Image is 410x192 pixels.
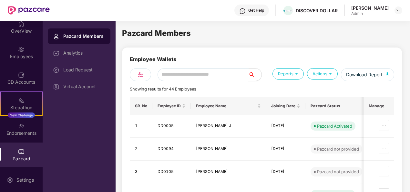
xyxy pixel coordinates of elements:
[53,84,59,90] img: svg+xml;base64,PHN2ZyBpZD0iVmlydHVhbF9BY2NvdW50IiBkYXRhLW5hbWU9IlZpcnR1YWwgQWNjb3VudCIgeG1sbnM9Im...
[8,112,35,118] div: New Challenge
[305,97,367,115] th: Pazcard Status
[317,123,352,129] div: Pazcard Activated
[191,138,266,161] td: [PERSON_NAME]
[191,115,266,138] td: [PERSON_NAME] J
[346,71,383,78] span: Download Report
[327,70,333,77] img: svg+xml;base64,PHN2ZyB4bWxucz0iaHR0cDovL3d3dy53My5vcmcvMjAwMC9zdmciIHdpZHRoPSIxOSIgaGVpZ2h0PSIxOS...
[18,72,25,78] img: svg+xml;base64,PHN2ZyBpZD0iQ0RfQWNjb3VudHMiIGRhdGEtbmFtZT0iQ0QgQWNjb3VudHMiIHhtbG5zPSJodHRwOi8vd3...
[1,104,42,111] div: Stepathon
[18,97,25,104] img: svg+xml;base64,PHN2ZyB4bWxucz0iaHR0cDovL3d3dy53My5vcmcvMjAwMC9zdmciIHdpZHRoPSIyMSIgaGVpZ2h0PSIyMC...
[239,8,246,14] img: svg+xml;base64,PHN2ZyBpZD0iSGVscC0zMngzMiIgeG1sbnM9Imh0dHA6Ly93d3cudzMub3JnLzIwMDAvc3ZnIiB3aWR0aD...
[18,46,25,53] img: svg+xml;base64,PHN2ZyBpZD0iRW1wbG95ZWVzIiB4bWxucz0iaHR0cDovL3d3dy53My5vcmcvMjAwMC9zdmciIHdpZHRoPS...
[248,8,264,13] div: Get Help
[296,7,338,14] div: DISCOVER DOLLAR
[379,143,389,153] button: ellipsis
[248,72,261,77] span: search
[364,97,394,115] th: Manage
[18,21,25,27] img: svg+xml;base64,PHN2ZyBpZD0iSG9tZSIgeG1sbnM9Imh0dHA6Ly93d3cudzMub3JnLzIwMDAvc3ZnIiB3aWR0aD0iMjAiIG...
[18,148,25,155] img: svg+xml;base64,PHN2ZyBpZD0iUGF6Y2FyZCIgeG1sbnM9Imh0dHA6Ly93d3cudzMub3JnLzIwMDAvc3ZnIiB3aWR0aD0iMj...
[130,87,196,91] span: Showing results for 44 Employees
[379,123,389,128] span: ellipsis
[122,28,191,38] span: Pazcard Members
[271,103,295,109] span: Joining Date
[158,103,181,109] span: Employee ID
[379,145,389,151] span: ellipsis
[351,11,389,16] div: Admin
[152,115,191,138] td: DD0005
[130,55,176,68] div: Employee Wallets
[266,161,305,184] td: [DATE]
[130,97,152,115] th: SR. No
[266,97,305,115] th: Joining Date
[63,67,105,72] div: Load Request
[130,161,152,184] td: 3
[63,33,105,39] div: Pazcard Members
[191,161,266,184] td: [PERSON_NAME]
[248,68,262,81] button: search
[130,115,152,138] td: 1
[152,97,191,115] th: Employee ID
[196,103,256,109] span: Employee Name
[351,5,389,11] div: [PERSON_NAME]
[7,177,13,183] img: svg+xml;base64,PHN2ZyBpZD0iU2V0dGluZy0yMHgyMCIgeG1sbnM9Imh0dHA6Ly93d3cudzMub3JnLzIwMDAvc3ZnIiB3aW...
[8,6,50,15] img: New Pazcare Logo
[15,177,36,183] div: Settings
[63,84,105,89] div: Virtual Account
[379,120,389,130] button: ellipsis
[53,50,59,57] img: svg+xml;base64,PHN2ZyBpZD0iRGFzaGJvYXJkIiB4bWxucz0iaHR0cDovL3d3dy53My5vcmcvMjAwMC9zdmciIHdpZHRoPS...
[283,10,293,12] img: download.png
[379,168,389,174] span: ellipsis
[53,67,59,73] img: svg+xml;base64,PHN2ZyBpZD0iTG9hZF9SZXF1ZXN0IiBkYXRhLW5hbWU9IkxvYWQgUmVxdWVzdCIgeG1sbnM9Imh0dHA6Ly...
[137,71,144,79] img: svg+xml;base64,PHN2ZyB4bWxucz0iaHR0cDovL3d3dy53My5vcmcvMjAwMC9zdmciIHdpZHRoPSIyNCIgaGVpZ2h0PSIyNC...
[266,115,305,138] td: [DATE]
[152,138,191,161] td: DD0094
[317,168,359,175] div: Pazcard not provided
[53,33,59,40] img: svg+xml;base64,PHN2ZyBpZD0iUHJvZmlsZSIgeG1sbnM9Imh0dHA6Ly93d3cudzMub3JnLzIwMDAvc3ZnIiB3aWR0aD0iMj...
[266,138,305,161] td: [DATE]
[341,68,394,81] button: Download Report
[317,146,359,152] div: Pazcard not provided
[18,123,25,129] img: svg+xml;base64,PHN2ZyBpZD0iRW5kb3JzZW1lbnRzIiB4bWxucz0iaHR0cDovL3d3dy53My5vcmcvMjAwMC9zdmciIHdpZH...
[152,161,191,184] td: DD0105
[63,50,105,56] div: Analytics
[386,72,389,76] img: svg+xml;base64,PHN2ZyB4bWxucz0iaHR0cDovL3d3dy53My5vcmcvMjAwMC9zdmciIHhtbG5zOnhsaW5rPSJodHRwOi8vd3...
[272,68,304,80] div: Reports
[379,166,389,176] button: ellipsis
[293,70,300,77] img: svg+xml;base64,PHN2ZyB4bWxucz0iaHR0cDovL3d3dy53My5vcmcvMjAwMC9zdmciIHdpZHRoPSIxOSIgaGVpZ2h0PSIxOS...
[130,138,152,161] td: 2
[191,97,266,115] th: Employee Name
[396,8,401,13] img: svg+xml;base64,PHN2ZyBpZD0iRHJvcGRvd24tMzJ4MzIiIHhtbG5zPSJodHRwOi8vd3d3LnczLm9yZy8yMDAwL3N2ZyIgd2...
[307,68,338,80] div: Actions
